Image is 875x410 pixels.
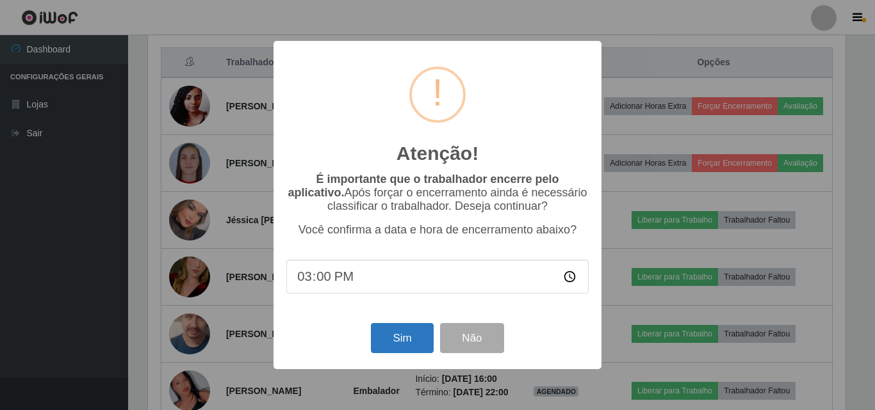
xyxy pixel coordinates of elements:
[371,323,433,353] button: Sim
[286,223,589,237] p: Você confirma a data e hora de encerramento abaixo?
[440,323,503,353] button: Não
[286,173,589,213] p: Após forçar o encerramento ainda é necessário classificar o trabalhador. Deseja continuar?
[288,173,559,199] b: É importante que o trabalhador encerre pelo aplicativo.
[397,142,478,165] h2: Atenção!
